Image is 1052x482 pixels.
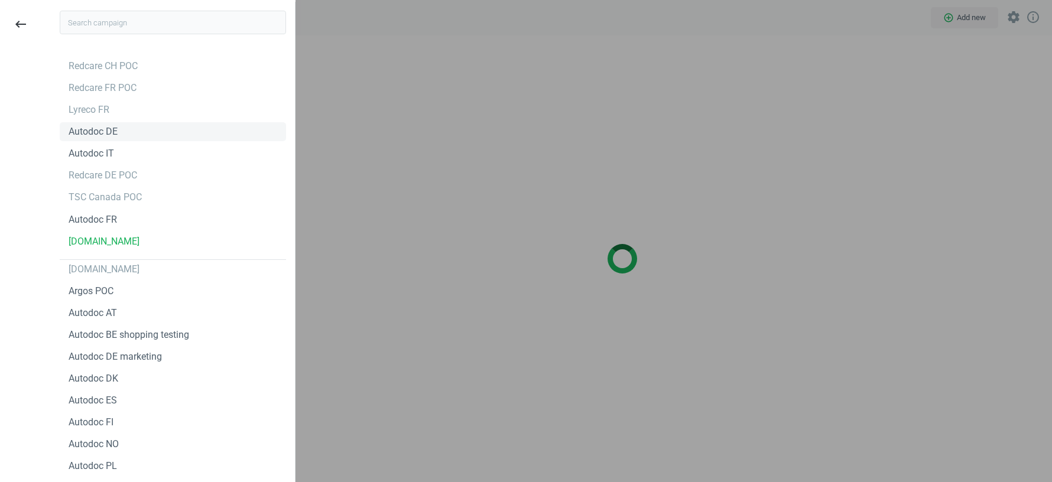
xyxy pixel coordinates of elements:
div: Redcare CH POC [69,60,138,73]
div: Autodoc FI [69,416,113,429]
div: Autodoc AT [69,307,117,320]
i: keyboard_backspace [14,17,28,31]
input: Search campaign [60,11,286,34]
div: [DOMAIN_NAME] [69,263,139,276]
div: TSC Canada POC [69,191,142,204]
div: Autodoc IT [69,147,114,160]
div: Autodoc FR [69,213,117,226]
div: Autodoc DK [69,372,118,385]
div: Autodoc DE marketing [69,350,162,363]
div: Redcare FR POC [69,82,137,95]
div: Argos POC [69,285,113,298]
div: Autodoc NO [69,438,119,451]
button: keyboard_backspace [7,11,34,38]
div: Redcare DE POC [69,169,137,182]
div: [DOMAIN_NAME] [69,235,139,248]
div: Autodoc DE [69,125,118,138]
div: Autodoc PL [69,460,117,473]
div: Autodoc ES [69,394,117,407]
div: Lyreco FR [69,103,109,116]
div: Autodoc BE shopping testing [69,328,189,341]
